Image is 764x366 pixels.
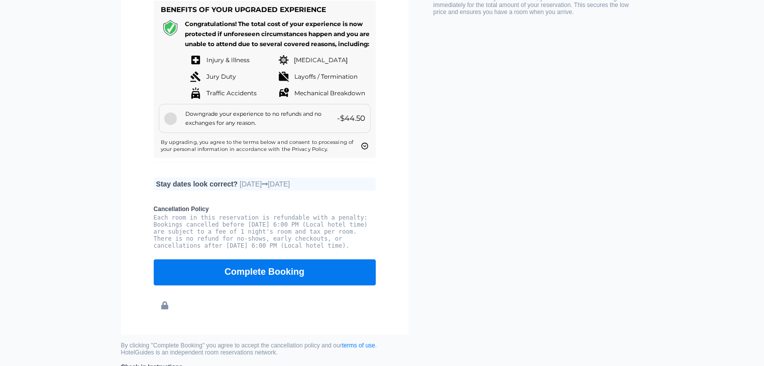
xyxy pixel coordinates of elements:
[121,342,408,356] small: By clicking "Complete Booking" you agree to accept the cancellation policy and our . HotelGuides ...
[154,214,376,249] pre: Each room in this reservation is refundable with a penalty: Bookings cancelled before [DATE] 6:00...
[342,342,375,349] a: terms of use
[154,206,376,213] b: Cancellation Policy
[154,259,376,285] button: Complete Booking
[240,180,290,188] span: [DATE] [DATE]
[156,180,238,188] b: Stay dates look correct?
